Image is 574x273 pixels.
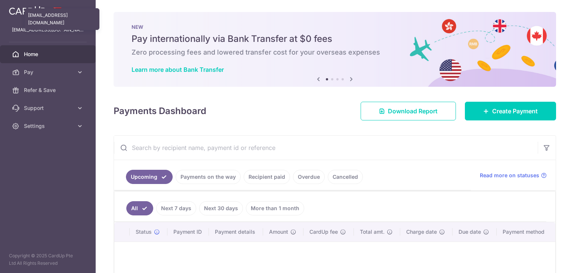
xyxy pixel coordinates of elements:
[24,68,73,76] span: Pay
[126,201,153,215] a: All
[132,48,538,57] h6: Zero processing fees and lowered transfer cost for your overseas expenses
[176,170,241,184] a: Payments on the way
[114,104,206,118] h4: Payments Dashboard
[24,50,73,58] span: Home
[360,228,385,236] span: Total amt.
[209,222,263,242] th: Payment details
[9,6,46,15] img: CardUp
[114,136,538,160] input: Search by recipient name, payment id or reference
[126,170,173,184] a: Upcoming
[24,86,73,94] span: Refer & Save
[156,201,196,215] a: Next 7 days
[465,102,556,120] a: Create Payment
[246,201,304,215] a: More than 1 month
[328,170,363,184] a: Cancelled
[293,170,325,184] a: Overdue
[136,228,152,236] span: Status
[406,228,437,236] span: Charge date
[244,170,290,184] a: Recipient paid
[12,26,84,34] p: [EMAIL_ADDRESS][DOMAIN_NAME]
[25,8,99,30] div: [EMAIL_ADDRESS][DOMAIN_NAME]
[480,172,539,179] span: Read more on statuses
[199,201,243,215] a: Next 30 days
[24,104,73,112] span: Support
[269,228,288,236] span: Amount
[361,102,456,120] a: Download Report
[492,107,538,116] span: Create Payment
[309,228,338,236] span: CardUp fee
[114,12,556,87] img: Bank transfer banner
[497,222,555,242] th: Payment method
[132,66,224,73] a: Learn more about Bank Transfer
[167,222,209,242] th: Payment ID
[480,172,547,179] a: Read more on statuses
[132,24,538,30] p: NEW
[459,228,481,236] span: Due date
[132,33,538,45] h5: Pay internationally via Bank Transfer at $0 fees
[24,122,73,130] span: Settings
[388,107,438,116] span: Download Report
